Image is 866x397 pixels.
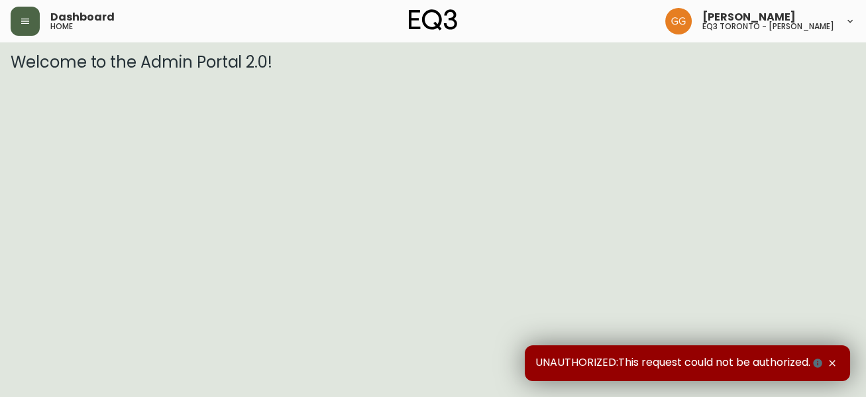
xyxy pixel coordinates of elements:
h3: Welcome to the Admin Portal 2.0! [11,53,855,72]
span: UNAUTHORIZED:This request could not be authorized. [535,356,825,370]
h5: home [50,23,73,30]
span: [PERSON_NAME] [702,12,796,23]
img: dbfc93a9366efef7dcc9a31eef4d00a7 [665,8,692,34]
span: Dashboard [50,12,115,23]
img: logo [409,9,458,30]
h5: eq3 toronto - [PERSON_NAME] [702,23,834,30]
